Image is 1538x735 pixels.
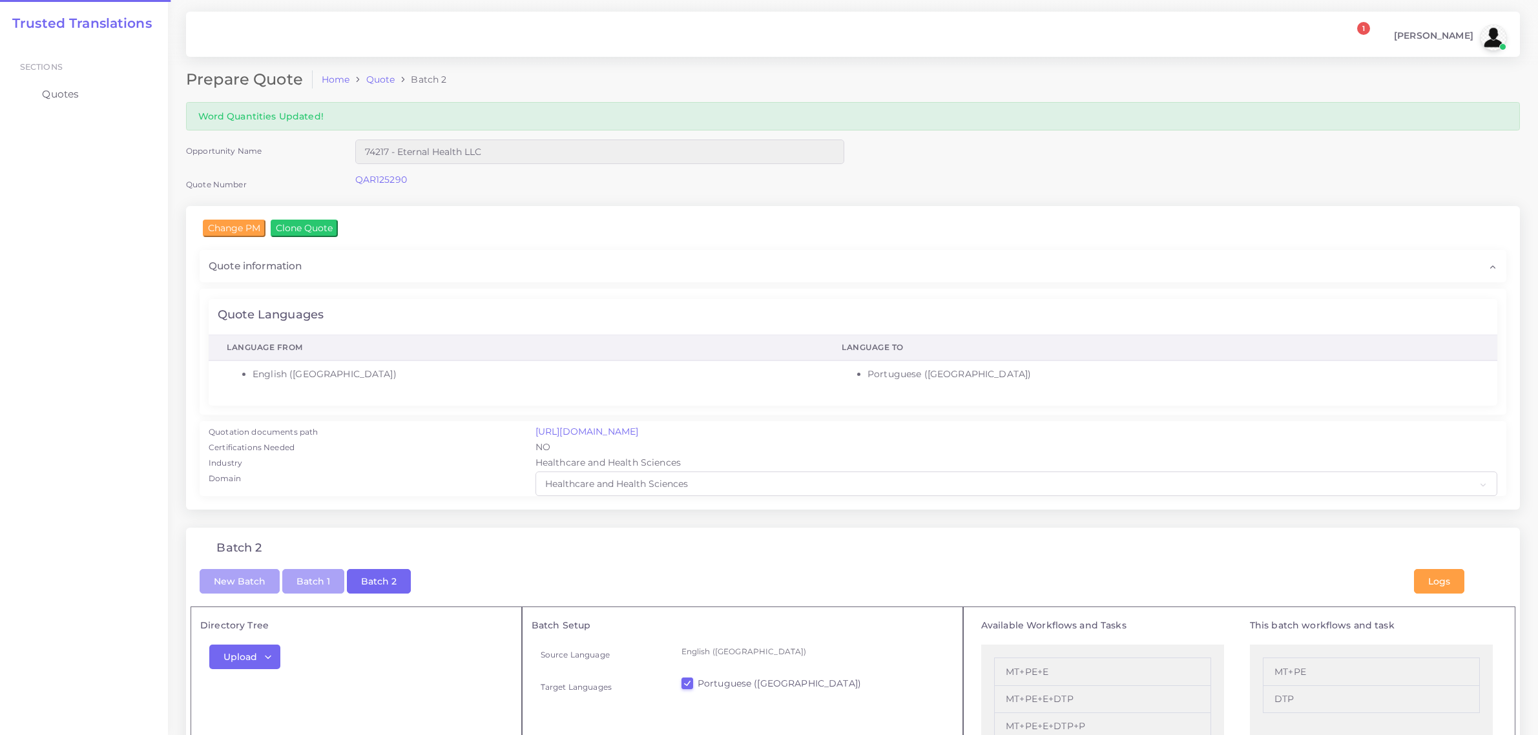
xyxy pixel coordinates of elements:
h4: Batch 2 [216,541,262,555]
li: DTP [1263,686,1480,713]
div: Word Quantities Updated! [186,102,1520,130]
div: NO [526,440,1506,456]
label: Certifications Needed [209,442,295,453]
h5: Available Workflows and Tasks [981,620,1224,631]
span: 1 [1357,22,1370,35]
button: Upload [209,645,280,669]
a: Quotes [10,81,158,108]
a: Quote [366,73,395,86]
a: QAR125290 [355,174,407,185]
button: New Batch [200,569,280,594]
a: 1 [1346,29,1368,47]
span: Quote information [209,259,302,273]
input: Change PM [203,220,265,236]
a: Batch 2 [347,575,411,586]
span: Sections [20,62,63,72]
a: New Batch [200,575,280,586]
li: MT+PE+E [994,657,1211,685]
h4: Quote Languages [218,308,324,322]
li: Batch 2 [395,73,446,86]
button: Logs [1414,569,1464,594]
input: Clone Quote [271,220,338,236]
li: Portuguese ([GEOGRAPHIC_DATA]) [868,367,1479,381]
a: Home [322,73,350,86]
th: Language To [824,335,1497,361]
label: Source Language [541,649,610,660]
label: Domain [209,473,241,484]
h5: Directory Tree [200,620,512,631]
h5: Batch Setup [532,620,954,631]
img: avatar [1481,25,1506,50]
a: [PERSON_NAME]avatar [1387,25,1511,50]
a: [URL][DOMAIN_NAME] [535,426,639,437]
label: Quote Number [186,179,247,190]
div: Healthcare and Health Sciences [526,456,1506,471]
div: Quote information [200,250,1506,282]
a: Trusted Translations [3,16,152,31]
button: Batch 1 [282,569,344,594]
span: Quotes [42,87,79,101]
label: Target Languages [541,681,612,692]
p: English ([GEOGRAPHIC_DATA]) [681,645,945,658]
h5: This batch workflows and task [1250,620,1493,631]
a: Batch 1 [282,575,344,586]
label: Opportunity Name [186,145,262,156]
label: Quotation documents path [209,426,318,438]
span: Logs [1428,575,1450,587]
label: Industry [209,457,242,469]
span: [PERSON_NAME] [1394,31,1473,40]
button: Batch 2 [347,569,411,594]
h2: Prepare Quote [186,70,313,89]
label: Portuguese ([GEOGRAPHIC_DATA]) [698,677,861,690]
li: English ([GEOGRAPHIC_DATA]) [253,367,805,381]
li: MT+PE [1263,657,1480,685]
li: MT+PE+E+DTP [994,686,1211,713]
th: Language From [209,335,824,361]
